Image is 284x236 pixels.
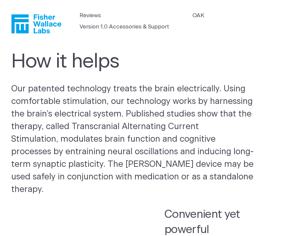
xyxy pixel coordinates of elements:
[80,23,169,31] a: Version 1.0 Accessories & Support
[11,50,217,73] h1: How it helps
[193,11,204,20] a: OAK
[11,14,61,33] a: Fisher Wallace
[80,11,101,20] a: Reviews
[11,83,254,196] p: Our patented technology treats the brain electrically. Using comfortable stimulation, our technol...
